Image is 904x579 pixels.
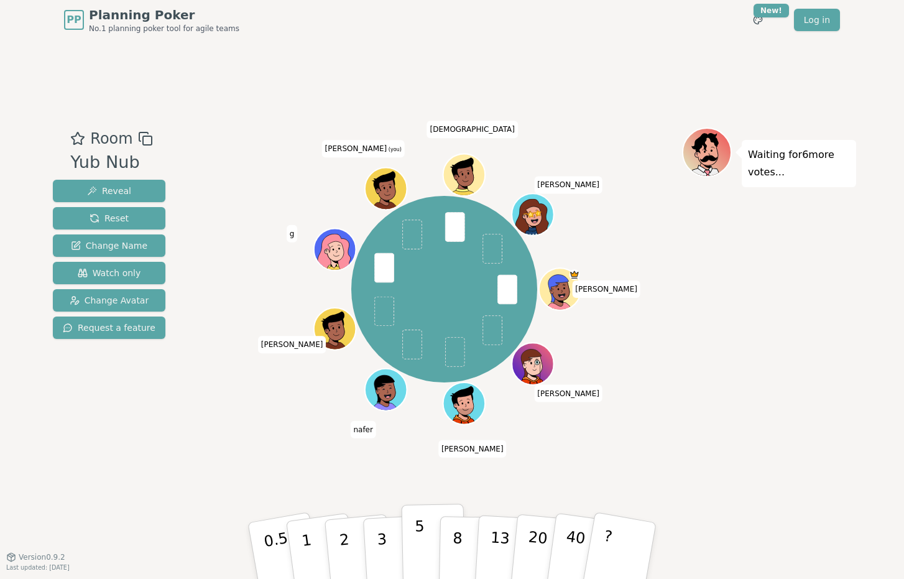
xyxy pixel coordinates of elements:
button: New! [747,9,769,31]
button: Click to change your avatar [366,169,405,208]
div: New! [754,4,789,17]
button: Change Avatar [53,289,165,312]
button: Change Name [53,234,165,257]
button: Reveal [53,180,165,202]
button: Request a feature [53,317,165,339]
span: Jon is the host [570,269,580,280]
span: Request a feature [63,322,155,334]
span: Click to change your name [534,385,602,402]
button: Add as favourite [70,127,85,150]
button: Reset [53,207,165,229]
span: Click to change your name [258,336,326,353]
span: PP [67,12,81,27]
span: Reset [90,212,129,225]
span: (you) [387,147,402,152]
span: Planning Poker [89,6,239,24]
p: Waiting for 6 more votes... [748,146,850,181]
span: No.1 planning poker tool for agile teams [89,24,239,34]
span: Room [90,127,132,150]
span: Change Avatar [70,294,149,307]
span: Click to change your name [350,421,376,438]
span: Click to change your name [438,440,507,458]
div: Yub Nub [70,150,152,175]
a: PPPlanning PokerNo.1 planning poker tool for agile teams [64,6,239,34]
span: Click to change your name [427,121,518,138]
span: Reveal [87,185,131,197]
button: Watch only [53,262,165,284]
span: Version 0.9.2 [19,552,65,562]
span: Click to change your name [572,280,640,298]
span: Click to change your name [287,225,298,243]
span: Change Name [71,239,147,252]
button: Version0.9.2 [6,552,65,562]
span: Click to change your name [534,177,602,194]
span: Last updated: [DATE] [6,564,70,571]
span: Click to change your name [322,140,405,157]
a: Log in [794,9,840,31]
span: Watch only [78,267,141,279]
